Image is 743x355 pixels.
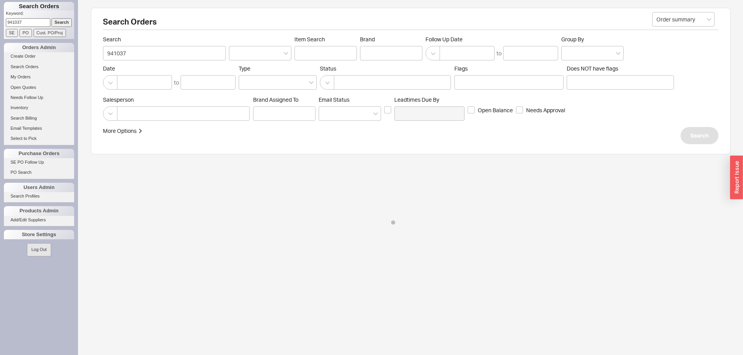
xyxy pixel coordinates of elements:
input: PO [20,29,32,37]
a: Search Billing [4,114,74,122]
span: Item Search [294,36,357,43]
input: Item Search [294,46,357,60]
div: More Options [103,127,137,135]
button: Search [681,127,718,144]
div: Orders Admin [4,43,74,52]
button: Log Out [27,243,51,256]
div: to [497,49,502,57]
input: Search [51,18,72,26]
input: Cust. PO/Proj [34,29,66,37]
input: Open Balance [468,106,475,113]
h2: Search Orders [103,18,718,30]
p: Keyword: [6,11,74,18]
span: Date [103,65,236,72]
span: Salesperson [103,96,250,103]
h1: Search Orders [4,2,74,11]
a: Create Order [4,52,74,60]
div: Users Admin [4,183,74,192]
div: Store Settings [4,230,74,239]
a: PO Search [4,168,74,177]
span: Needs Follow Up [11,95,43,100]
span: Brand [360,36,375,42]
span: Open Balance [478,106,513,114]
a: Select to Pick [4,134,74,143]
span: Search [103,36,226,43]
a: Inventory [4,104,74,112]
span: Flags [454,65,468,72]
svg: open menu [373,112,378,115]
a: Add/Edit Suppliers [4,216,74,224]
a: Open Quotes [4,83,74,92]
a: Search Profiles [4,192,74,200]
span: Em ​ ail Status [319,96,349,103]
span: Needs Approval [526,106,565,114]
input: Needs Approval [516,106,523,113]
button: More Options [103,127,143,135]
a: Search Orders [4,63,74,71]
span: Follow Up Date [426,36,558,43]
a: SE PO Follow Up [4,158,74,166]
svg: open menu [616,52,621,55]
span: Group By [561,36,584,42]
div: Purchase Orders [4,149,74,158]
svg: open menu [284,52,288,55]
input: Type [243,78,248,87]
span: Status [320,65,451,72]
a: Email Templates [4,124,74,132]
div: to [174,79,179,87]
a: Needs Follow Up [4,94,74,102]
span: Does NOT have flags [567,65,618,72]
span: Search [690,131,709,140]
span: Brand Assigned To [253,96,298,103]
input: Search [103,46,226,60]
div: Products Admin [4,206,74,215]
span: Leadtimes Due By [394,96,465,103]
input: SE [6,29,18,37]
a: My Orders [4,73,74,81]
input: Select... [652,12,715,26]
span: Type [239,65,250,72]
svg: open menu [707,18,711,21]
